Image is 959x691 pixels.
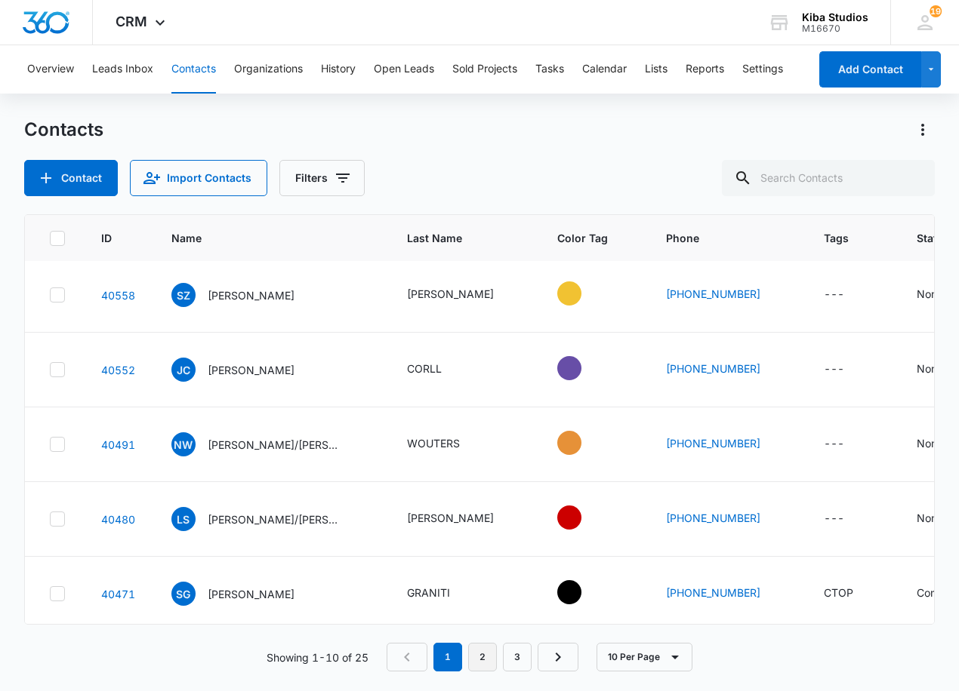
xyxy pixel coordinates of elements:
div: Tags - CTOP - Select to Edit Field [824,585,880,603]
p: [PERSON_NAME] [208,586,294,602]
span: ID [101,230,113,246]
button: Contacts [171,45,216,94]
div: --- [824,510,844,528]
span: Last Name [407,230,499,246]
span: LS [171,507,196,531]
span: Color Tag [557,230,608,246]
div: Phone - 6142085395 - Select to Edit Field [666,361,788,379]
a: Navigate to contact details page for Jim CORLL [101,364,135,376]
div: [PERSON_NAME] [407,286,494,302]
button: Actions [911,118,935,142]
a: Navigate to contact details page for LARRY/LYNNE STEWART [101,513,135,526]
div: --- [824,435,844,453]
a: [PHONE_NUMBER] [666,286,760,302]
button: History [321,45,356,94]
div: Last Name - ZEOLLA - Select to Edit Field [407,286,521,304]
a: [PHONE_NUMBER] [666,585,760,600]
button: Overview [27,45,74,94]
div: Phone - 5863053366 - Select to Edit Field [666,435,788,453]
span: Name [171,230,349,246]
button: Reports [686,45,724,94]
button: Add Contact [819,51,921,88]
div: - - Select to Edit Field [557,356,609,380]
span: Phone [666,230,766,246]
span: SZ [171,283,196,307]
a: Navigate to contact details page for NANCY/KEN WOUTERS [101,438,135,451]
div: Name - SALLY GRANITI - Select to Edit Field [171,582,322,606]
p: [PERSON_NAME]/[PERSON_NAME] [208,511,344,527]
div: Name - Jim CORLL - Select to Edit Field [171,358,322,382]
div: CORLL [407,361,442,376]
p: [PERSON_NAME]/[PERSON_NAME] [208,437,344,453]
div: None [917,361,943,376]
div: CTOP [824,585,853,600]
div: [PERSON_NAME] [407,510,494,526]
div: account name [802,11,868,23]
span: 19 [930,5,942,17]
a: [PHONE_NUMBER] [666,361,760,376]
nav: Pagination [387,643,578,671]
input: Search Contacts [722,160,935,196]
button: Settings [742,45,783,94]
a: [PHONE_NUMBER] [666,510,760,526]
button: Lists [645,45,668,94]
span: JC [171,358,196,382]
div: Phone - 5862258524 - Select to Edit Field [666,286,788,304]
div: - - Select to Edit Field [557,431,609,455]
div: - - Select to Edit Field [557,505,609,530]
button: Organizations [234,45,303,94]
a: Navigate to contact details page for SALLY GRANITI [101,588,135,600]
a: [PHONE_NUMBER] [666,435,760,451]
div: Phone - 2489789098 - Select to Edit Field [666,585,788,603]
button: Open Leads [374,45,434,94]
a: Page 3 [503,643,532,671]
button: 10 Per Page [597,643,692,671]
div: Tags - - Select to Edit Field [824,510,871,528]
div: notifications count [930,5,942,17]
div: Last Name - WOUTERS - Select to Edit Field [407,435,487,453]
p: [PERSON_NAME] [208,362,294,378]
button: Add Contact [24,160,118,196]
button: Tasks [535,45,564,94]
div: --- [824,361,844,379]
button: Sold Projects [452,45,517,94]
p: Showing 1-10 of 25 [267,650,368,665]
div: Phone - 5864848253 - Select to Edit Field [666,510,788,528]
button: Leads Inbox [92,45,153,94]
button: Import Contacts [130,160,267,196]
em: 1 [433,643,462,671]
p: [PERSON_NAME] [208,287,294,303]
a: Page 2 [468,643,497,671]
div: Name - LARRY/LYNNE STEWART - Select to Edit Field [171,507,371,531]
div: account id [802,23,868,34]
div: Tags - - Select to Edit Field [824,361,871,379]
span: SG [171,582,196,606]
div: Last Name - STEWART - Select to Edit Field [407,510,521,528]
div: - - Select to Edit Field [557,281,609,306]
div: Last Name - CORLL - Select to Edit Field [407,361,469,379]
div: None [917,286,943,302]
button: Filters [279,160,365,196]
div: Name - Shelley ZEOLLA - Select to Edit Field [171,283,322,307]
div: None [917,435,943,451]
div: - - Select to Edit Field [557,580,609,604]
div: --- [824,286,844,304]
span: NW [171,432,196,456]
a: Next Page [538,643,578,671]
div: Tags - - Select to Edit Field [824,435,871,453]
div: Name - NANCY/KEN WOUTERS - Select to Edit Field [171,432,371,456]
span: CRM [116,14,147,29]
div: WOUTERS [407,435,460,451]
div: GRANITI [407,585,450,600]
div: None [917,510,943,526]
span: Tags [824,230,859,246]
div: Tags - - Select to Edit Field [824,286,871,304]
h1: Contacts [24,118,103,141]
a: Navigate to contact details page for Shelley ZEOLLA [101,289,135,302]
div: Last Name - GRANITI - Select to Edit Field [407,585,477,603]
button: Calendar [582,45,627,94]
